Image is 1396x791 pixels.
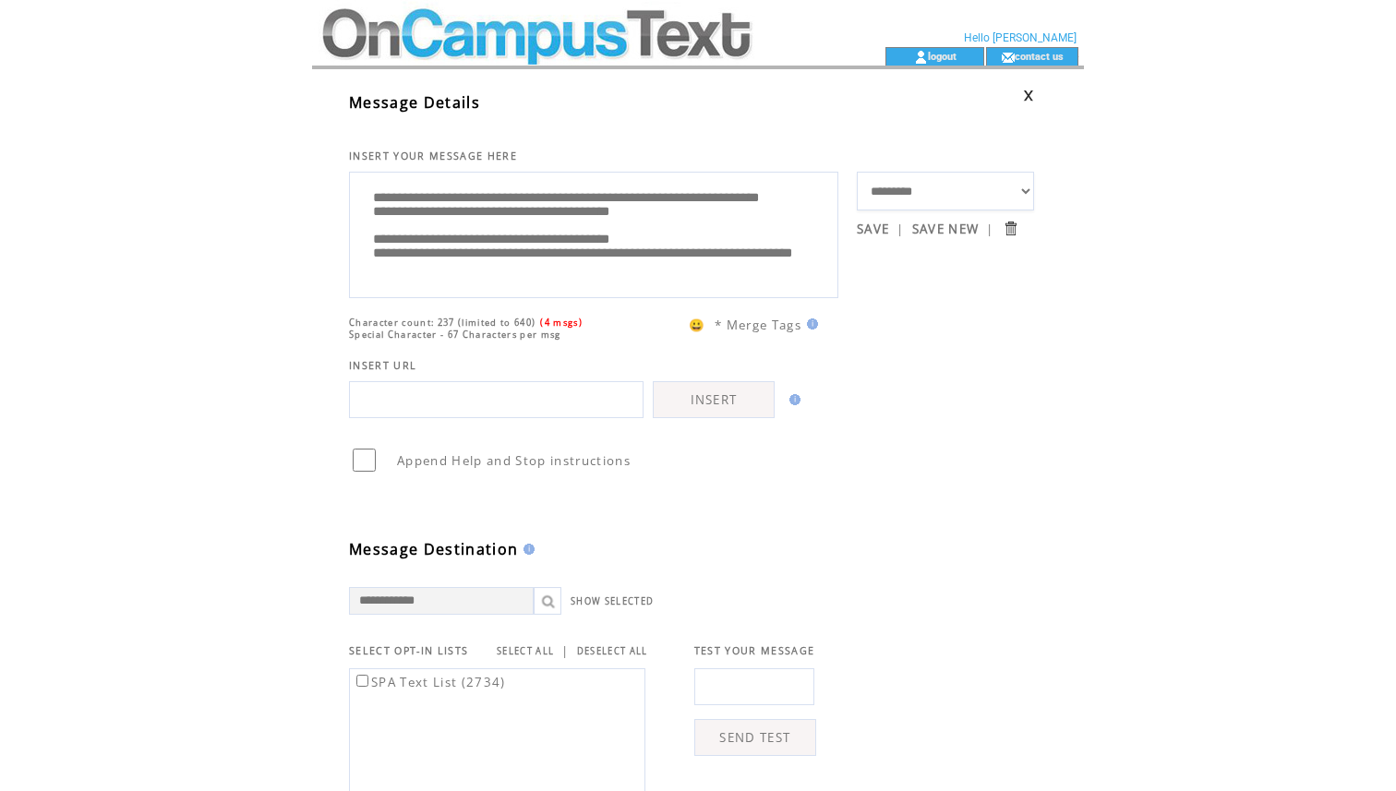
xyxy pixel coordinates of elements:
[349,644,468,657] span: SELECT OPT-IN LISTS
[349,150,517,162] span: INSERT YOUR MESSAGE HERE
[694,719,816,756] a: SEND TEST
[356,675,368,687] input: SPA Text List (2734)
[349,92,480,113] span: Message Details
[561,642,569,659] span: |
[653,381,775,418] a: INSERT
[784,394,800,405] img: help.gif
[349,317,536,329] span: Character count: 237 (limited to 640)
[1001,50,1015,65] img: contact_us_icon.gif
[914,50,928,65] img: account_icon.gif
[897,221,904,237] span: |
[577,645,648,657] a: DESELECT ALL
[694,644,815,657] span: TEST YOUR MESSAGE
[715,317,801,333] span: * Merge Tags
[349,329,561,341] span: Special Character - 67 Characters per msg
[1002,220,1019,237] input: Submit
[349,359,416,372] span: INSERT URL
[518,544,535,555] img: help.gif
[540,317,583,329] span: (4 msgs)
[986,221,993,237] span: |
[353,674,506,690] label: SPA Text List (2734)
[912,221,980,237] a: SAVE NEW
[497,645,554,657] a: SELECT ALL
[801,318,818,330] img: help.gif
[928,50,957,62] a: logout
[1015,50,1064,62] a: contact us
[349,539,518,559] span: Message Destination
[689,317,705,333] span: 😀
[964,31,1077,44] span: Hello [PERSON_NAME]
[571,595,654,607] a: SHOW SELECTED
[857,221,889,237] a: SAVE
[397,452,631,469] span: Append Help and Stop instructions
